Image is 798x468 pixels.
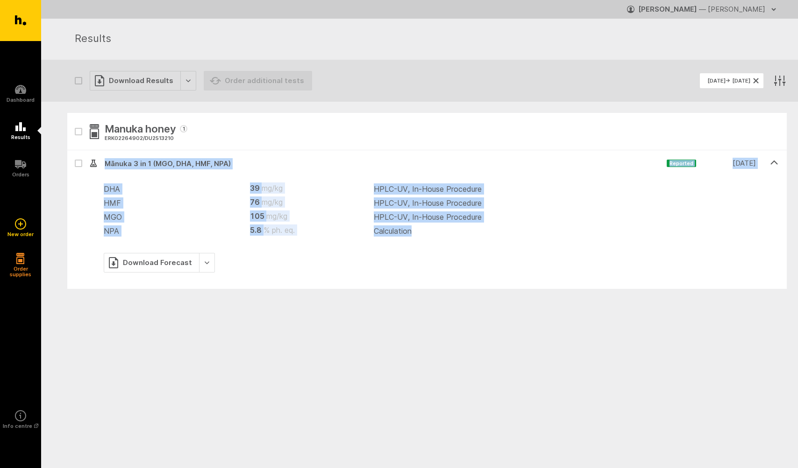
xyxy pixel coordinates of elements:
span: DHA [104,184,120,194]
span: — [PERSON_NAME] [699,5,765,14]
td: HPLC-UV, In-House Procedure [374,196,778,210]
td: HPLC-UV, In-House Procedure [374,182,778,196]
td: Calculation [374,224,778,238]
h5: Orders [12,172,29,177]
span: Reported [667,160,696,167]
h1: Results [75,31,776,48]
abbr: mg/kg [266,211,287,221]
span: 1 [180,125,187,133]
h5: Results [11,134,30,140]
span: [DATE] → [DATE] [707,78,750,84]
abbr: % ph. eq. [264,225,295,235]
h5: Dashboard [7,97,35,103]
button: Select all [75,77,82,84]
td: HPLC-UV, In-House Procedure [374,210,778,224]
td: 105 [239,210,374,224]
h5: New order [7,231,34,237]
div: ERK02264902 / DU2513210 [105,134,187,143]
span: NPA [104,226,119,236]
abbr: mg/kg [262,183,283,193]
strong: [PERSON_NAME] [638,5,697,14]
h5: Info centre [3,423,38,429]
button: Download Results [90,71,196,91]
span: HMF [104,198,121,208]
time: [DATE] [696,158,756,169]
span: Mānuka 3 in 1 (MGO, DHA, HMF, NPA) [97,158,667,169]
td: 76 [239,196,374,210]
td: 5.8 [239,224,374,238]
button: Download Forecast [104,253,215,272]
button: [PERSON_NAME] — [PERSON_NAME] [627,2,779,17]
h5: Order supplies [7,266,35,277]
td: 39 [239,182,374,196]
abbr: mg/kg [262,197,283,207]
span: MGO [104,212,122,222]
span: Manuka honey [105,121,176,138]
